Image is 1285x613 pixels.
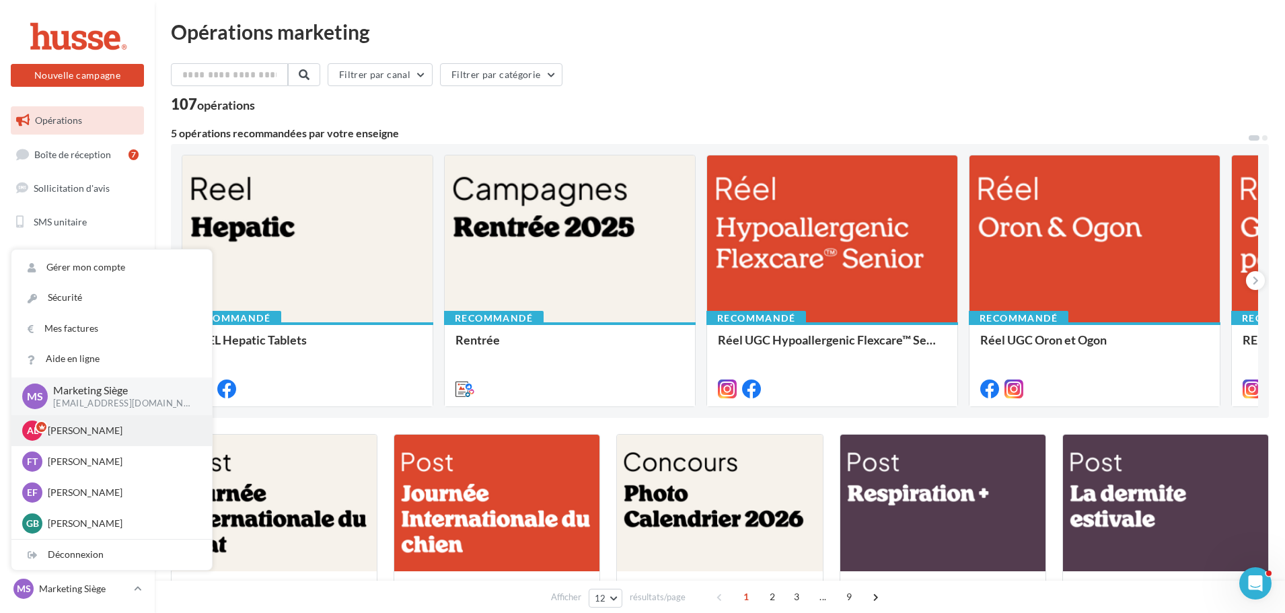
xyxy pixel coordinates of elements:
div: 107 [171,97,255,112]
p: Marketing Siège [39,582,128,596]
a: Calendrier [8,342,147,370]
div: 5 opérations recommandées par votre enseigne [171,128,1247,139]
p: [PERSON_NAME] [48,486,196,499]
p: Marketing Siège [53,383,190,398]
span: 2 [762,586,783,608]
div: Réel UGC Oron et Ogon [980,333,1209,360]
span: AL [27,424,38,437]
button: Nouvelle campagne [11,64,144,87]
button: Filtrer par canal [328,63,433,86]
a: Médiathèque [8,308,147,336]
div: 7 [128,149,139,160]
button: 12 [589,589,623,608]
span: GB [26,517,39,530]
iframe: Intercom live chat [1239,567,1272,600]
button: Filtrer par catégorie [440,63,562,86]
div: Rentrée [455,333,684,360]
p: [PERSON_NAME] [48,517,196,530]
span: Sollicitation d'avis [34,182,110,194]
span: 1 [735,586,757,608]
p: [EMAIL_ADDRESS][DOMAIN_NAME] [53,398,190,410]
a: Contacts [8,275,147,303]
span: MS [27,388,43,404]
a: Boîte de réception7 [8,140,147,169]
div: opérations [197,99,255,111]
span: 12 [595,593,606,604]
span: Boîte de réception [34,148,111,159]
a: Aide en ligne [11,344,212,374]
a: Sécurité [11,283,212,313]
a: MS Marketing Siège [11,576,144,602]
a: Opérations [8,106,147,135]
span: EF [27,486,38,499]
p: [PERSON_NAME] [48,424,196,437]
div: Opérations marketing [171,22,1269,42]
a: Campagnes [8,242,147,270]
div: Recommandé [706,311,806,326]
div: Recommandé [182,311,281,326]
span: SMS unitaire [34,216,87,227]
div: Recommandé [969,311,1068,326]
div: Déconnexion [11,540,212,570]
div: Réel UGC Hypoallergenic Flexcare™ Senior [718,333,947,360]
span: 9 [838,586,860,608]
span: MS [17,582,31,596]
span: 3 [786,586,807,608]
span: Afficher [551,591,581,604]
span: FT [27,455,38,468]
p: [PERSON_NAME] [48,455,196,468]
span: résultats/page [630,591,686,604]
a: SMS unitaire [8,208,147,236]
div: Recommandé [444,311,544,326]
a: Sollicitation d'avis [8,174,147,203]
div: REEL Hepatic Tablets [193,333,422,360]
a: Mes factures [11,314,212,344]
a: Gérer mon compte [11,252,212,283]
span: Opérations [35,114,82,126]
span: ... [812,586,834,608]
